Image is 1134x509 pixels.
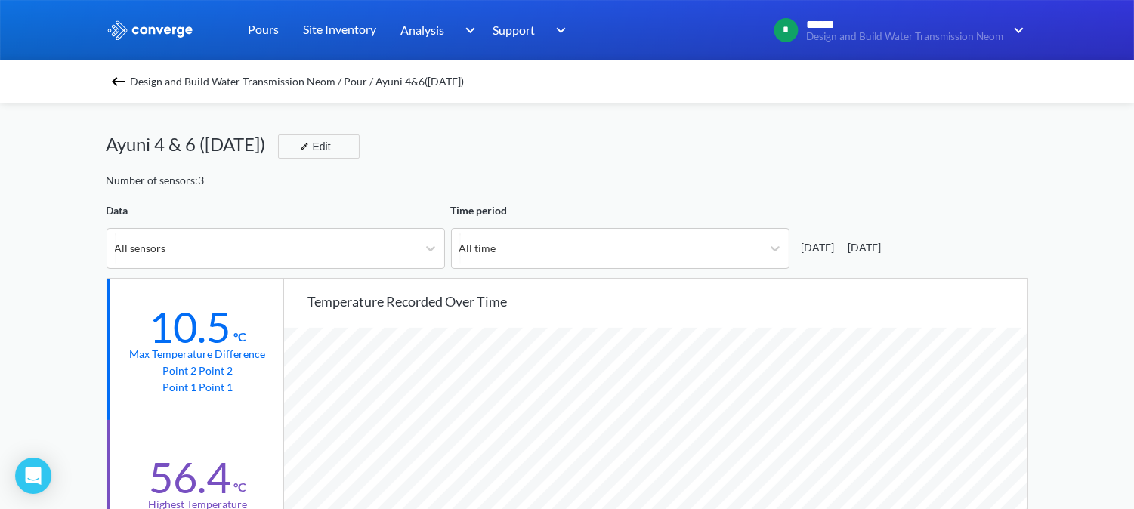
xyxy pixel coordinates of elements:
div: 10.5 [149,301,230,353]
div: All time [459,240,496,257]
span: Design and Build Water Transmission Neom / Pour / Ayuni 4&6([DATE]) [131,71,465,92]
div: [DATE] — [DATE] [796,239,882,256]
div: Open Intercom Messenger [15,458,51,494]
p: Point 2 Point 2 [162,362,233,379]
img: downArrow.svg [455,21,479,39]
div: Time period [451,202,789,219]
img: downArrow.svg [1004,21,1028,39]
button: Edit [278,134,360,159]
div: Edit [294,137,333,156]
div: Temperature recorded over time [308,291,1027,312]
span: Analysis [401,20,445,39]
p: Point 1 Point 1 [162,379,233,396]
span: Support [493,20,536,39]
img: logo_ewhite.svg [107,20,194,40]
div: 56.4 [149,452,230,503]
div: Ayuni 4 & 6 ([DATE]) [107,130,278,159]
span: Design and Build Water Transmission Neom [807,31,1004,42]
div: Data [107,202,445,219]
div: Number of sensors: 3 [107,172,205,189]
img: backspace.svg [110,72,128,91]
img: edit-icon.svg [300,142,309,151]
div: All sensors [115,240,166,257]
div: Max temperature difference [130,346,266,362]
img: downArrow.svg [546,21,570,39]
